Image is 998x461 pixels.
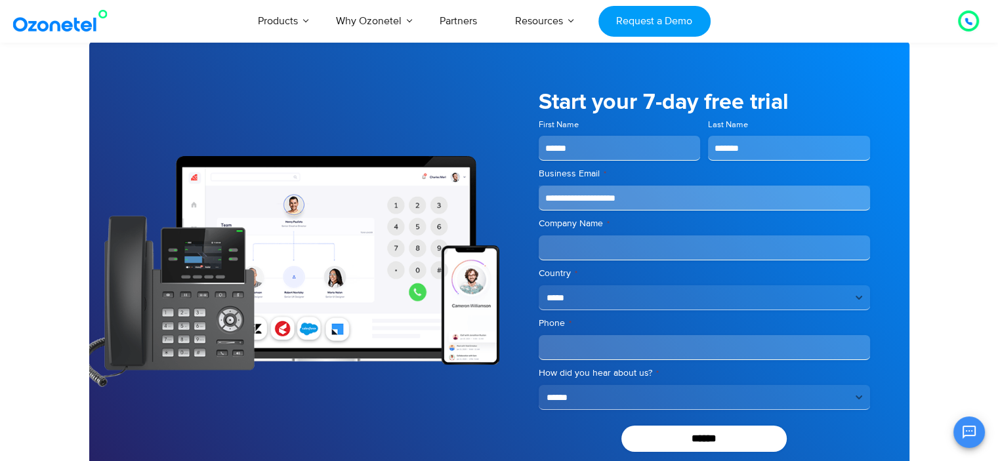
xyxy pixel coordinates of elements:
label: Phone [539,317,870,330]
label: Company Name [539,217,870,230]
label: Country [539,267,870,280]
button: Open chat [953,416,985,448]
label: Last Name [708,119,870,131]
label: How did you hear about us? [539,367,870,380]
a: Request a Demo [598,6,711,37]
h5: Start your 7-day free trial [539,91,870,113]
label: First Name [539,119,701,131]
label: Business Email [539,167,870,180]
